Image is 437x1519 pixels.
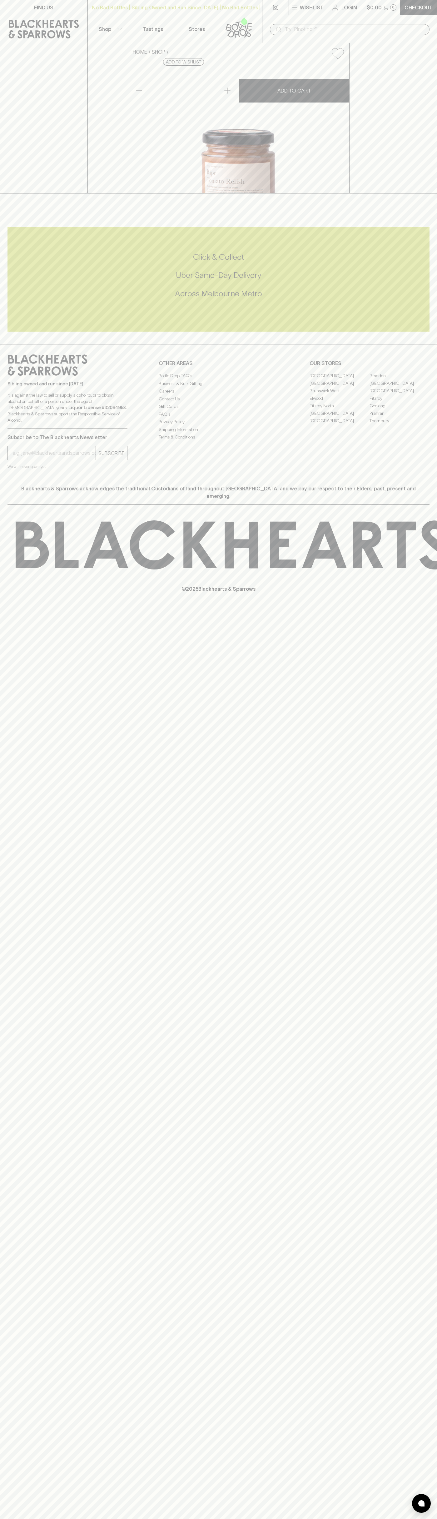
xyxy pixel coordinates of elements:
[310,394,370,402] a: Elwood
[68,405,126,410] strong: Liquor License #32064953
[133,49,147,55] a: HOME
[310,372,370,379] a: [GEOGRAPHIC_DATA]
[34,4,53,11] p: FIND US
[159,372,279,380] a: Bottle Drop FAQ's
[370,394,430,402] a: Fitzroy
[163,58,204,66] button: Add to wishlist
[370,402,430,409] a: Geelong
[405,4,433,11] p: Checkout
[7,434,127,441] p: Subscribe to The Blackhearts Newsletter
[310,402,370,409] a: Fitzroy North
[7,392,127,423] p: It is against the law to sell or supply alcohol to, or to obtain alcohol on behalf of a person un...
[159,359,279,367] p: OTHER AREAS
[300,4,324,11] p: Wishlist
[310,359,430,367] p: OUR STORES
[12,448,96,458] input: e.g. jane@blackheartsandsparrows.com.au
[7,252,430,262] h5: Click & Collect
[159,426,279,433] a: Shipping Information
[7,464,127,470] p: We will never spam you
[159,380,279,387] a: Business & Bulk Gifting
[370,379,430,387] a: [GEOGRAPHIC_DATA]
[88,15,132,43] button: Shop
[7,270,430,280] h5: Uber Same-Day Delivery
[7,381,127,387] p: Sibling owned and run since [DATE]
[7,227,430,332] div: Call to action block
[285,24,425,34] input: Try "Pinot noir"
[143,25,163,33] p: Tastings
[370,372,430,379] a: Braddon
[96,446,127,460] button: SUBSCRIBE
[418,1500,425,1506] img: bubble-icon
[239,79,349,103] button: ADD TO CART
[370,409,430,417] a: Prahran
[175,15,219,43] a: Stores
[341,4,357,11] p: Login
[310,387,370,394] a: Brunswick West
[159,410,279,418] a: FAQ's
[392,6,395,9] p: 0
[152,49,165,55] a: SHOP
[310,409,370,417] a: [GEOGRAPHIC_DATA]
[128,64,349,193] img: 35330.png
[99,25,111,33] p: Shop
[310,417,370,424] a: [GEOGRAPHIC_DATA]
[329,46,346,62] button: Add to wishlist
[277,87,311,94] p: ADD TO CART
[370,417,430,424] a: Thornbury
[159,388,279,395] a: Careers
[12,485,425,500] p: Blackhearts & Sparrows acknowledges the traditional Custodians of land throughout [GEOGRAPHIC_DAT...
[370,387,430,394] a: [GEOGRAPHIC_DATA]
[131,15,175,43] a: Tastings
[159,395,279,403] a: Contact Us
[159,418,279,426] a: Privacy Policy
[189,25,205,33] p: Stores
[7,288,430,299] h5: Across Melbourne Metro
[98,449,125,457] p: SUBSCRIBE
[367,4,382,11] p: $0.00
[159,403,279,410] a: Gift Cards
[159,434,279,441] a: Terms & Conditions
[310,379,370,387] a: [GEOGRAPHIC_DATA]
